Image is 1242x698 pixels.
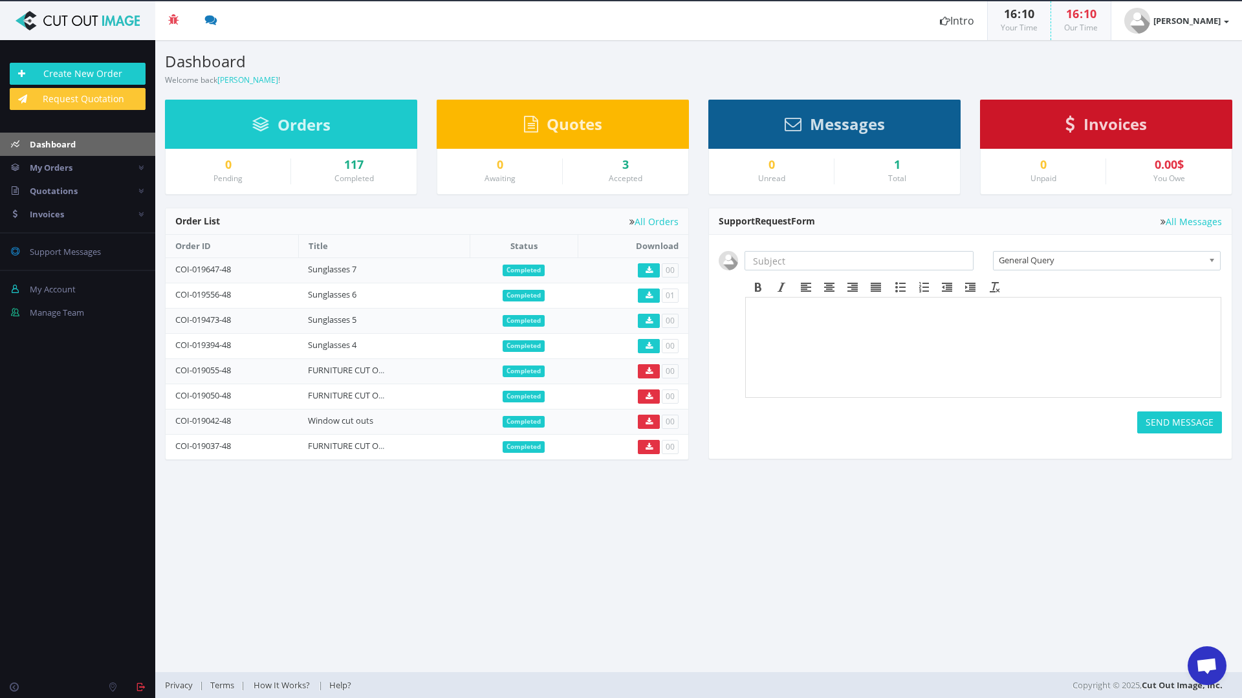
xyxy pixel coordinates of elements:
[1001,22,1038,33] small: Your Time
[308,364,404,376] a: FURNITURE CUT OUTS 86
[818,279,841,296] div: Align center
[1084,113,1147,135] span: Invoices
[503,265,545,276] span: Completed
[578,235,688,257] th: Download
[503,290,545,301] span: Completed
[1084,6,1096,21] span: 10
[308,314,356,325] a: Sunglasses 5
[927,1,987,40] a: Intro
[746,279,770,296] div: Bold
[864,279,888,296] div: Justify
[999,252,1203,268] span: General Query
[746,298,1221,397] iframe: Rich Text Area. Press ALT-F9 for menu. Press ALT-F10 for toolbar. Press ALT-0 for help
[745,251,974,270] input: Subject
[485,173,516,184] small: Awaiting
[217,74,278,85] a: [PERSON_NAME]
[175,389,231,401] a: COI-019050-48
[175,440,231,452] a: COI-019037-48
[1017,6,1021,21] span: :
[334,173,374,184] small: Completed
[888,173,906,184] small: Total
[1066,6,1079,21] span: 16
[503,340,545,352] span: Completed
[719,251,738,270] img: user_default.jpg
[844,158,950,171] div: 1
[10,11,146,30] img: Cut Out Image
[447,158,552,171] a: 0
[1153,173,1185,184] small: You Owe
[609,173,642,184] small: Accepted
[770,279,793,296] div: Italic
[175,158,281,171] a: 0
[1065,121,1147,133] a: Invoices
[810,113,885,135] span: Messages
[308,339,356,351] a: Sunglasses 4
[175,314,231,325] a: COI-019473-48
[1160,217,1222,226] a: All Messages
[1030,173,1056,184] small: Unpaid
[301,158,407,171] a: 117
[503,365,545,377] span: Completed
[785,121,885,133] a: Messages
[175,215,220,227] span: Order List
[175,263,231,275] a: COI-019647-48
[175,364,231,376] a: COI-019055-48
[503,391,545,402] span: Completed
[758,173,785,184] small: Unread
[10,63,146,85] a: Create New Order
[719,158,824,171] a: 0
[30,138,76,150] span: Dashboard
[30,185,78,197] span: Quotations
[990,158,1096,171] a: 0
[30,208,64,220] span: Invoices
[165,672,877,698] div: | | |
[572,158,679,171] a: 3
[213,173,243,184] small: Pending
[1064,22,1098,33] small: Our Time
[889,279,912,296] div: Bullet list
[503,315,545,327] span: Completed
[983,279,1007,296] div: Clear formatting
[1142,679,1223,691] a: Cut Out Image, Inc.
[175,339,231,351] a: COI-019394-48
[841,279,864,296] div: Align right
[308,289,356,300] a: Sunglasses 6
[1137,411,1222,433] button: SEND MESSAGE
[935,279,959,296] div: Decrease indent
[308,263,356,275] a: Sunglasses 7
[165,74,280,85] small: Welcome back !
[30,283,76,295] span: My Account
[755,215,791,227] span: Request
[1124,8,1150,34] img: user_default.jpg
[245,679,318,691] a: How It Works?
[10,88,146,110] a: Request Quotation
[1021,6,1034,21] span: 10
[912,279,935,296] div: Numbered list
[1153,15,1221,27] strong: [PERSON_NAME]
[298,235,470,257] th: Title
[30,162,72,173] span: My Orders
[175,289,231,300] a: COI-019556-48
[204,679,241,691] a: Terms
[470,235,578,257] th: Status
[30,307,84,318] span: Manage Team
[308,440,404,452] a: FURNITURE CUT OUTS 84
[524,121,602,133] a: Quotes
[308,389,404,401] a: FURNITURE CUT OUTS 85
[629,217,679,226] a: All Orders
[175,415,231,426] a: COI-019042-48
[323,679,358,691] a: Help?
[1073,679,1223,692] span: Copyright © 2025,
[547,113,602,135] span: Quotes
[1111,1,1242,40] a: [PERSON_NAME]
[165,679,199,691] a: Privacy
[165,53,689,70] h3: Dashboard
[503,416,545,428] span: Completed
[254,679,310,691] span: How It Works?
